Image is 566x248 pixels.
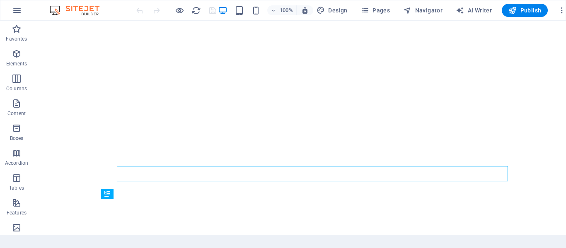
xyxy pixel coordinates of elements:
button: reload [191,5,201,15]
button: Publish [502,4,548,17]
p: Tables [9,185,24,191]
button: Design [313,4,351,17]
p: Features [7,209,27,216]
p: Columns [6,85,27,92]
button: Click here to leave preview mode and continue editing [174,5,184,15]
p: Favorites [6,36,27,42]
p: Boxes [10,135,24,142]
button: AI Writer [452,4,495,17]
p: Elements [6,60,27,67]
button: Pages [358,4,393,17]
p: Content [7,110,26,117]
div: Design (Ctrl+Alt+Y) [313,4,351,17]
i: Reload page [191,6,201,15]
h6: 100% [280,5,293,15]
button: Navigator [400,4,446,17]
button: 100% [267,5,297,15]
p: Accordion [5,160,28,166]
span: Pages [361,6,390,14]
p: Images [8,234,25,241]
i: On resize automatically adjust zoom level to fit chosen device. [301,7,309,14]
span: Design [317,6,348,14]
span: Navigator [403,6,443,14]
span: Publish [508,6,541,14]
span: AI Writer [456,6,492,14]
img: Editor Logo [48,5,110,15]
